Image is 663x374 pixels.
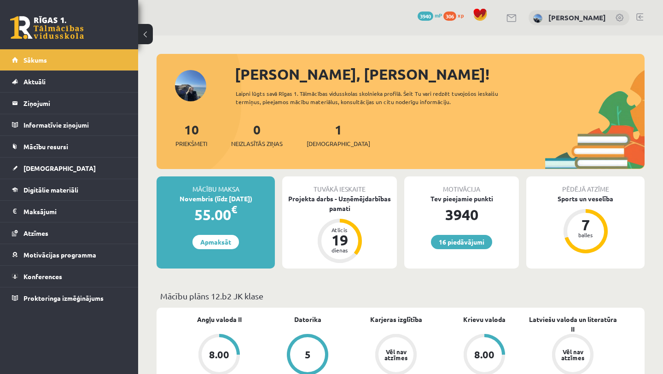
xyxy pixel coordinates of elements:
[383,349,409,361] div: Vēl nav atzīmes
[526,194,645,204] div: Sports un veselība
[12,287,127,309] a: Proktoringa izmēģinājums
[23,251,96,259] span: Motivācijas programma
[12,158,127,179] a: [DEMOGRAPHIC_DATA]
[192,235,239,249] a: Apmaksāt
[235,63,645,85] div: [PERSON_NAME], [PERSON_NAME]!
[307,121,370,148] a: 1[DEMOGRAPHIC_DATA]
[23,229,48,237] span: Atzīmes
[23,294,104,302] span: Proktoringa izmēģinājums
[326,247,354,253] div: dienas
[231,139,283,148] span: Neizlasītās ziņas
[12,136,127,157] a: Mācību resursi
[12,179,127,200] a: Digitālie materiāli
[435,12,442,19] span: mP
[443,12,456,21] span: 306
[23,142,68,151] span: Mācību resursi
[326,227,354,233] div: Atlicis
[12,201,127,222] a: Maksājumi
[12,114,127,135] a: Informatīvie ziņojumi
[326,233,354,247] div: 19
[282,176,397,194] div: Tuvākā ieskaite
[157,176,275,194] div: Mācību maksa
[231,203,237,216] span: €
[282,194,397,264] a: Projekta darbs - Uzņēmējdarbības pamati Atlicis 19 dienas
[23,201,127,222] legend: Maksājumi
[404,204,519,226] div: 3940
[157,204,275,226] div: 55.00
[23,56,47,64] span: Sākums
[305,350,311,360] div: 5
[23,77,46,86] span: Aktuāli
[12,266,127,287] a: Konferences
[572,232,599,238] div: balles
[12,222,127,244] a: Atzīmes
[160,290,641,302] p: Mācību plāns 12.b2 JK klase
[23,114,127,135] legend: Informatīvie ziņojumi
[418,12,442,19] a: 3940 mP
[294,315,321,324] a: Datorika
[474,350,494,360] div: 8.00
[231,121,283,148] a: 0Neizlasītās ziņas
[12,49,127,70] a: Sākums
[404,194,519,204] div: Tev pieejamie punkti
[307,139,370,148] span: [DEMOGRAPHIC_DATA]
[12,93,127,114] a: Ziņojumi
[23,272,62,280] span: Konferences
[12,71,127,92] a: Aktuāli
[23,93,127,114] legend: Ziņojumi
[431,235,492,249] a: 16 piedāvājumi
[175,121,207,148] a: 10Priekšmeti
[548,13,606,22] a: [PERSON_NAME]
[560,349,586,361] div: Vēl nav atzīmes
[572,217,599,232] div: 7
[404,176,519,194] div: Motivācija
[209,350,229,360] div: 8.00
[197,315,242,324] a: Angļu valoda II
[443,12,468,19] a: 306 xp
[529,315,617,334] a: Latviešu valoda un literatūra II
[526,176,645,194] div: Pēdējā atzīme
[463,315,506,324] a: Krievu valoda
[157,194,275,204] div: Novembris (līdz [DATE])
[23,164,96,172] span: [DEMOGRAPHIC_DATA]
[370,315,422,324] a: Karjeras izglītība
[418,12,433,21] span: 3940
[236,89,529,106] div: Laipni lūgts savā Rīgas 1. Tālmācības vidusskolas skolnieka profilā. Šeit Tu vari redzēt tuvojošo...
[533,14,542,23] img: Viktorija Ogreniča
[458,12,464,19] span: xp
[526,194,645,255] a: Sports un veselība 7 balles
[23,186,78,194] span: Digitālie materiāli
[175,139,207,148] span: Priekšmeti
[282,194,397,213] div: Projekta darbs - Uzņēmējdarbības pamati
[10,16,84,39] a: Rīgas 1. Tālmācības vidusskola
[12,244,127,265] a: Motivācijas programma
